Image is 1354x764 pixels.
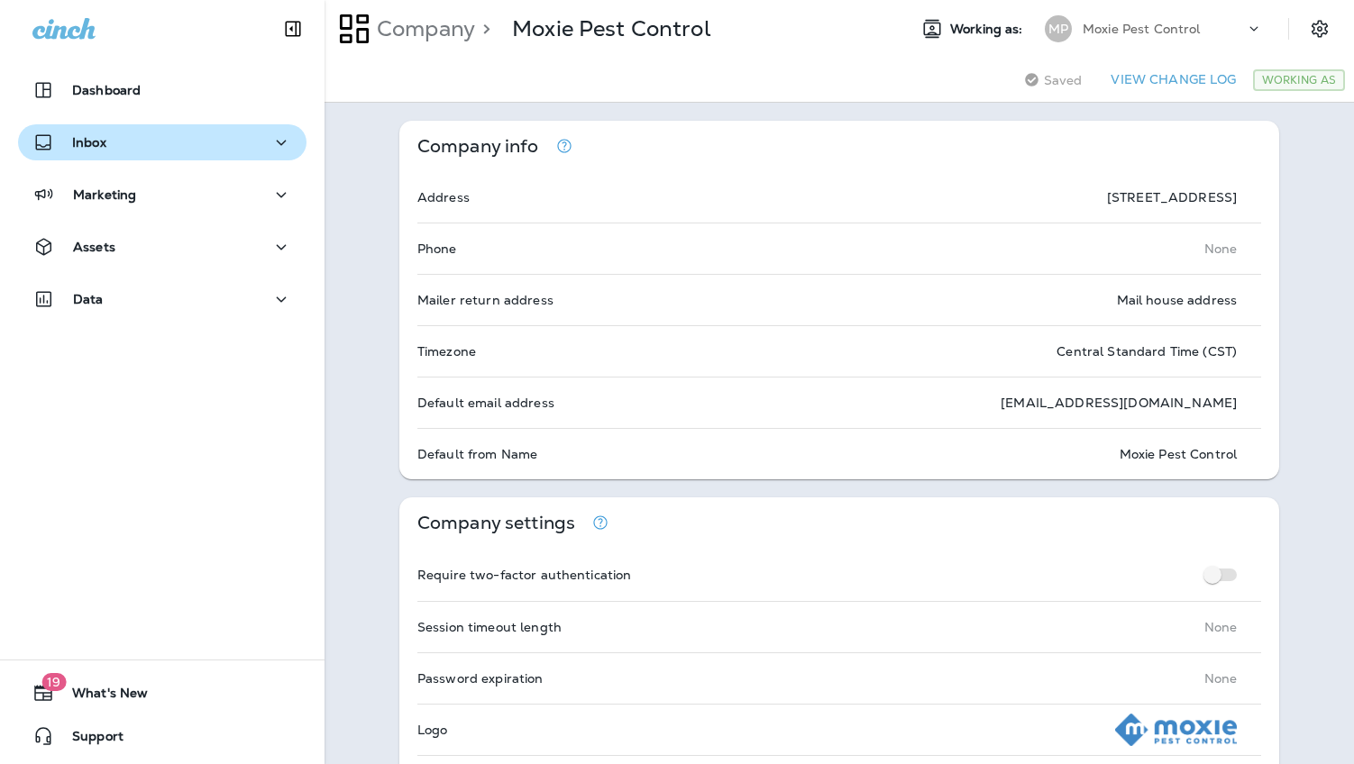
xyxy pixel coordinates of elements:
span: Working as: [950,22,1027,37]
img: Moxie%20Pest%20Control%20Logo_blue.png [1115,714,1237,746]
p: Address [417,190,470,205]
span: Support [54,729,124,750]
button: Support [18,718,306,754]
div: Working As [1253,69,1345,91]
p: Company info [417,139,539,154]
p: Phone [417,241,457,256]
p: None [1204,241,1238,256]
p: Password expiration [417,671,544,686]
button: Assets [18,229,306,265]
p: Company settings [417,515,575,531]
p: Moxie Pest Control [1120,447,1238,461]
p: Company [370,15,475,42]
button: Marketing [18,177,306,213]
p: Data [73,292,104,306]
p: Mailer return address [417,293,553,307]
span: Saved [1044,73,1083,87]
button: Dashboard [18,72,306,108]
button: Inbox [18,124,306,160]
p: Require two-factor authentication [417,568,632,582]
button: View Change Log [1103,66,1243,94]
p: Mail house address [1117,293,1238,307]
div: MP [1045,15,1072,42]
p: [EMAIL_ADDRESS][DOMAIN_NAME] [1001,396,1237,410]
span: 19 [41,673,66,691]
p: Central Standard Time (CST) [1057,344,1237,359]
p: Dashboard [72,83,141,97]
p: Moxie Pest Control [1083,22,1201,36]
p: [STREET_ADDRESS] [1107,190,1237,205]
p: Logo [417,723,448,737]
p: Inbox [72,135,106,150]
button: Settings [1304,13,1336,45]
p: None [1204,671,1238,686]
p: Marketing [73,187,136,202]
p: Session timeout length [417,620,562,634]
p: Default from Name [417,447,537,461]
p: Assets [73,240,115,254]
p: Moxie Pest Control [512,15,711,42]
button: Data [18,281,306,317]
span: What's New [54,686,148,707]
p: > [475,15,490,42]
p: None [1204,620,1238,634]
button: 19What's New [18,675,306,711]
p: Timezone [417,344,476,359]
p: Default email address [417,396,554,410]
button: Collapse Sidebar [268,11,318,47]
